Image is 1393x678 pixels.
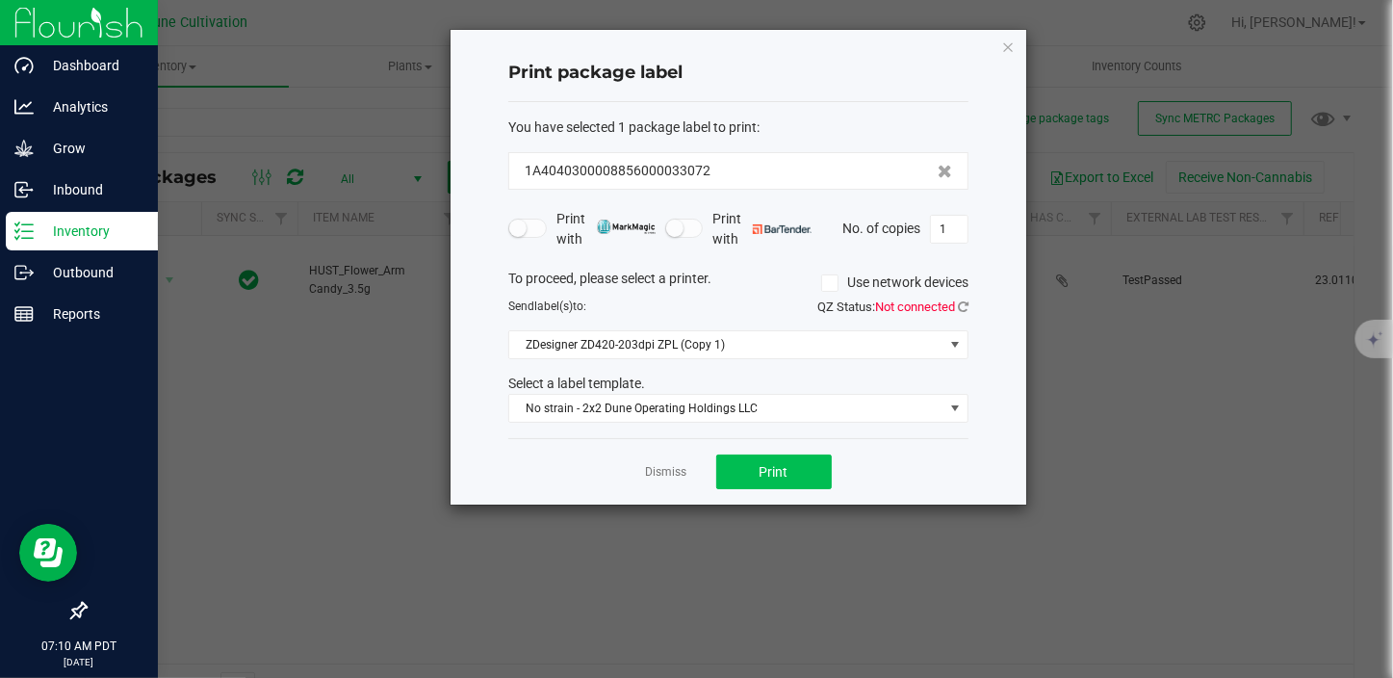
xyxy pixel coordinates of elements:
iframe: Resource center [19,524,77,582]
span: label(s) [534,300,573,313]
inline-svg: Outbound [14,263,34,282]
div: : [508,117,968,138]
p: [DATE] [9,655,149,669]
p: Inventory [34,220,149,243]
div: Select a label template. [494,374,983,394]
img: bartender.png [753,224,812,234]
inline-svg: Grow [14,139,34,158]
inline-svg: Analytics [14,97,34,117]
span: 1A4040300008856000033072 [525,161,710,181]
h4: Print package label [508,61,968,86]
span: Print [760,464,788,480]
p: 07:10 AM PDT [9,638,149,655]
span: QZ Status: [817,300,968,314]
inline-svg: Reports [14,304,34,324]
span: No strain - 2x2 Dune Operating Holdings LLC [509,395,943,422]
span: Not connected [875,300,955,314]
p: Analytics [34,95,149,118]
inline-svg: Dashboard [14,56,34,75]
span: You have selected 1 package label to print [508,119,757,135]
span: Print with [556,209,656,249]
span: Print with [712,209,812,249]
img: mark_magic_cybra.png [597,220,656,234]
label: Use network devices [821,273,968,293]
span: ZDesigner ZD420-203dpi ZPL (Copy 1) [509,331,943,358]
p: Grow [34,137,149,160]
inline-svg: Inbound [14,180,34,199]
p: Reports [34,302,149,326]
span: No. of copies [842,220,920,235]
inline-svg: Inventory [14,222,34,241]
p: Dashboard [34,54,149,77]
p: Outbound [34,261,149,284]
a: Dismiss [646,464,687,481]
p: Inbound [34,178,149,201]
span: Send to: [508,300,586,313]
div: To proceed, please select a printer. [494,269,983,298]
button: Print [716,455,832,489]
